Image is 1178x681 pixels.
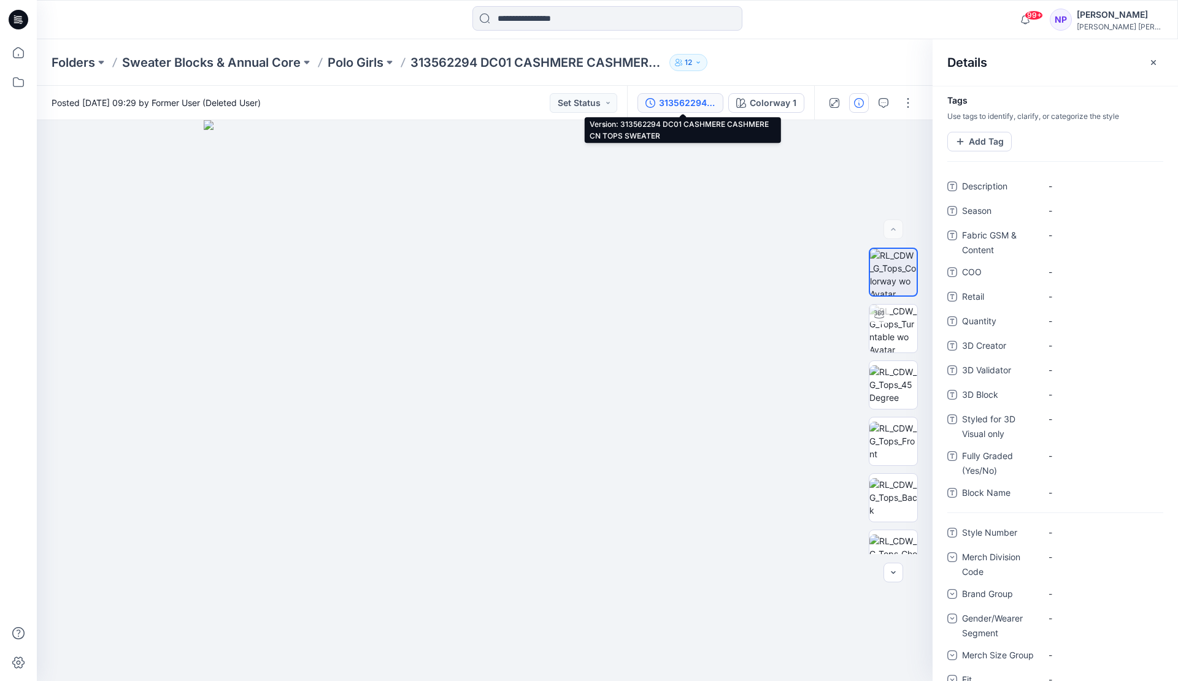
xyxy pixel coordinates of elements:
span: Brand Group [962,587,1036,604]
span: - [1049,413,1155,425]
img: RL_CDW_G_Tops_Turntable wo Avatar [869,305,917,352]
div: [PERSON_NAME] [1077,7,1163,22]
img: RL_CDW_G_Tops_Front [869,422,917,460]
p: Use tags to identify, clarify, or categorize the style [933,111,1178,122]
div: 313562294 DC01 CASHMERE CASHMERE CN TOPS SWEATER [659,96,715,110]
button: Add Tag [947,132,1012,151]
span: Gender/Wearer Segment [962,611,1036,641]
span: - [1049,290,1155,303]
a: Former User (Deleted User) [152,97,261,108]
span: Fully Graded (Yes/No) [962,449,1036,478]
span: - [1049,204,1155,217]
p: 313562294 DC01 CASHMERE CASHMERE CN TOPS SWEATER [410,54,664,71]
span: Retail [962,289,1036,306]
h4: Tags [933,96,1178,106]
button: 313562294 DC01 CASHMERE CASHMERE CN TOPS SWEATER [637,93,723,113]
span: COO [962,265,1036,282]
button: Details [849,93,869,113]
span: 3D Creator [962,338,1036,356]
a: Sweater Blocks & Annual Core [122,54,301,71]
img: eyJhbGciOiJIUzI1NiIsImtpZCI6IjAiLCJzbHQiOiJzZXMiLCJ0eXAiOiJKV1QifQ.eyJkYXRhIjp7InR5cGUiOiJzdG9yYW... [204,120,765,681]
div: - [1049,649,1067,661]
span: Merch Division Code [962,550,1036,579]
span: - [1049,265,1155,278]
div: [PERSON_NAME] [PERSON_NAME] [1077,22,1163,31]
span: - [1049,229,1155,242]
span: Style Number [962,525,1036,542]
div: NP [1050,9,1072,31]
button: 12 [669,54,707,71]
span: Posted [DATE] 09:29 by [52,96,261,109]
span: - [1049,526,1155,539]
img: RL_CDW_G_Tops_45 Degree [869,365,917,404]
span: - [1049,339,1155,352]
img: RL_CDW_G_Tops_Chest Details [869,535,917,573]
span: Styled for 3D Visual only [962,412,1036,441]
span: 3D Block [962,387,1036,405]
p: 12 [685,56,692,69]
span: 99+ [1025,10,1043,20]
button: Colorway 1 [728,93,804,113]
div: - [1049,612,1067,625]
a: Folders [52,54,95,71]
span: Description [962,179,1036,196]
span: Quantity [962,314,1036,331]
span: Merch Size Group [962,648,1036,665]
span: Block Name [962,485,1036,503]
div: - [1049,550,1067,563]
span: Fabric GSM & Content [962,228,1036,257]
h2: Details [947,55,987,70]
img: RL_CDW_G_Tops_Back [869,478,917,517]
span: - [1049,449,1155,462]
img: RL_CDW_G_Tops_Colorway wo Avatar [870,249,917,295]
span: - [1049,388,1155,401]
span: - [1049,486,1155,499]
div: Colorway 1 [750,96,796,110]
span: 3D Validator [962,363,1036,380]
span: - [1049,363,1155,376]
span: - [1049,314,1155,327]
a: Polo Girls [328,54,383,71]
div: - [1049,587,1067,600]
span: - [1049,180,1155,192]
span: Season [962,204,1036,221]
